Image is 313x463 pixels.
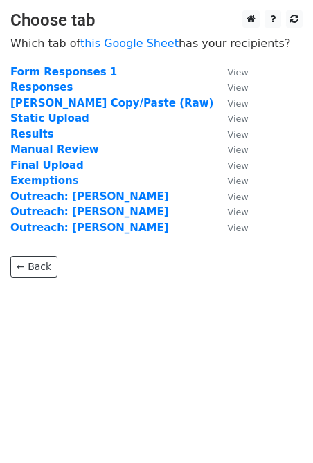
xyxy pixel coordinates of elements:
[213,128,248,140] a: View
[10,112,89,125] a: Static Upload
[10,159,84,172] a: Final Upload
[10,10,303,30] h3: Choose tab
[10,66,117,78] a: Form Responses 1
[10,143,99,156] a: Manual Review
[10,221,169,234] a: Outreach: [PERSON_NAME]
[227,114,248,124] small: View
[213,97,248,109] a: View
[80,37,179,50] a: this Google Sheet
[10,97,213,109] a: [PERSON_NAME] Copy/Paste (Raw)
[213,159,248,172] a: View
[10,174,79,187] a: Exemptions
[227,176,248,186] small: View
[10,206,169,218] a: Outreach: [PERSON_NAME]
[227,192,248,202] small: View
[10,128,54,140] a: Results
[227,223,248,233] small: View
[213,190,248,203] a: View
[213,81,248,93] a: View
[10,256,57,278] a: ← Back
[213,66,248,78] a: View
[10,81,73,93] a: Responses
[213,112,248,125] a: View
[213,206,248,218] a: View
[227,82,248,93] small: View
[213,221,248,234] a: View
[213,143,248,156] a: View
[227,98,248,109] small: View
[10,36,303,51] p: Which tab of has your recipients?
[227,161,248,171] small: View
[227,207,248,217] small: View
[10,190,169,203] a: Outreach: [PERSON_NAME]
[213,174,248,187] a: View
[227,129,248,140] small: View
[227,67,248,78] small: View
[227,145,248,155] small: View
